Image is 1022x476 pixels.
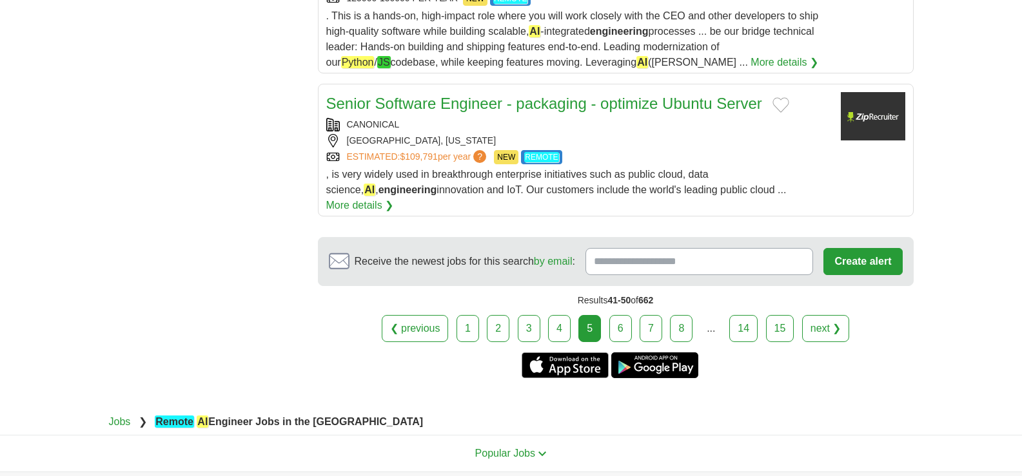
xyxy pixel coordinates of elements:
[197,415,208,428] em: AI
[400,151,437,162] span: $109,791
[473,150,486,163] span: ?
[607,295,631,305] span: 41-50
[670,315,693,342] a: 8
[772,97,789,113] button: Add to favorite jobs
[326,198,394,213] a: More details ❯
[347,150,489,164] a: ESTIMATED:$109,791per year?
[841,92,905,140] img: Company logo
[326,118,830,131] div: CANONICAL
[640,315,662,342] a: 7
[522,352,609,378] a: Get the iPhone app
[698,316,724,341] div: ...
[609,315,632,342] a: 6
[518,315,540,342] a: 3
[487,315,509,342] a: 2
[326,95,762,112] a: Senior Software Engineer - packaging - optimize Ubuntu Server
[377,56,391,68] em: JS
[823,248,902,275] button: Create alert
[457,315,479,342] a: 1
[326,134,830,148] div: [GEOGRAPHIC_DATA], [US_STATE]
[378,184,437,195] strong: engineering
[326,10,819,68] span: . This is a hands-on, high-impact role where you will work closely with the CEO and other develop...
[341,56,375,68] em: Python
[155,415,194,428] em: Remote
[766,315,794,342] a: 15
[638,295,653,305] span: 662
[729,315,758,342] a: 14
[590,26,649,37] strong: engineering
[382,315,449,342] a: ❮ previous
[538,451,547,457] img: toggle icon
[636,56,648,68] em: AI
[155,415,423,428] strong: Engineer Jobs in the [GEOGRAPHIC_DATA]
[364,184,375,196] em: AI
[529,25,540,37] em: AI
[548,315,571,342] a: 4
[534,256,573,267] a: by email
[109,416,131,427] a: Jobs
[751,55,818,70] a: More details ❯
[318,286,914,315] div: Results of
[524,152,558,162] em: REMOTE
[475,448,535,459] span: Popular Jobs
[611,352,698,378] a: Get the Android app
[578,315,601,342] div: 5
[802,315,850,342] a: next ❯
[355,254,575,269] span: Receive the newest jobs for this search :
[139,416,147,427] span: ❯
[494,150,518,164] span: NEW
[326,169,787,196] span: , is very widely used in breakthrough enterprise initiatives such as public cloud, data science, ...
